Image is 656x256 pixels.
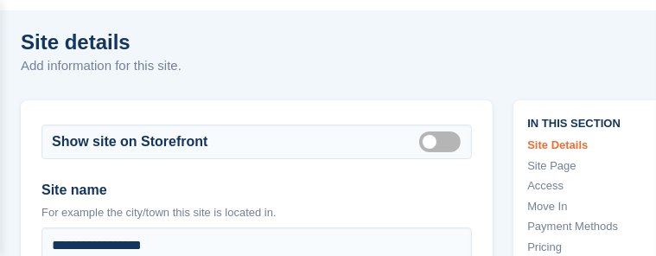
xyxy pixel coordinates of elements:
h1: Site details [21,30,182,54]
a: Site Details [527,137,655,154]
label: Is public [419,140,468,143]
p: For example the city/town this site is located in. [41,204,472,221]
span: In this section [527,114,655,131]
a: Pricing [527,239,655,256]
a: Payment Methods [527,218,655,235]
a: Move In [527,198,655,215]
label: Show site on Storefront [52,131,207,152]
p: Add information for this site. [21,56,182,76]
label: Site name [41,180,472,201]
a: Site Page [527,157,655,175]
a: Access [527,177,655,195]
